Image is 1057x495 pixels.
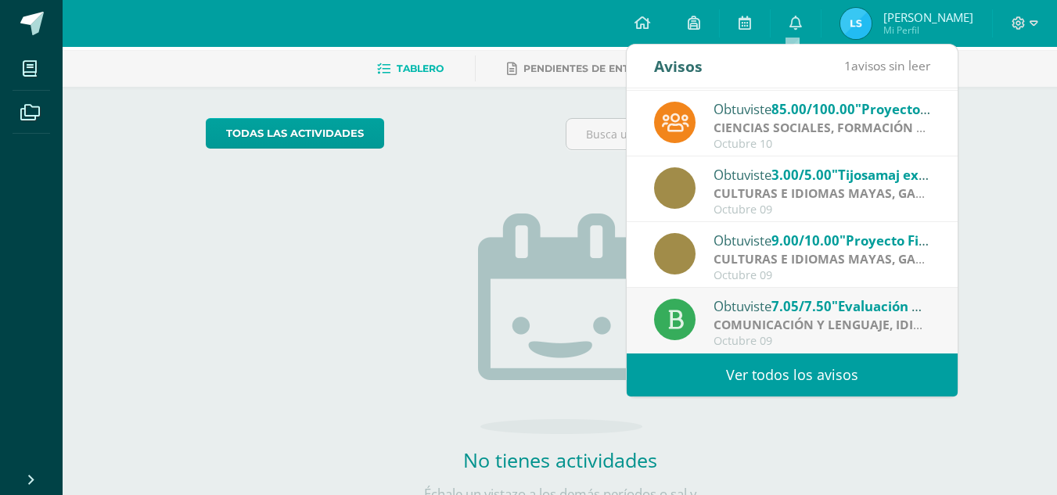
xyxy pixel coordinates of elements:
[397,63,444,74] span: Tablero
[206,118,384,149] a: todas las Actividades
[714,230,931,250] div: Obtuviste en
[855,100,959,118] span: "Proyecto final"
[566,119,913,149] input: Busca una actividad próxima aquí...
[844,57,930,74] span: avisos sin leer
[714,203,931,217] div: Octubre 09
[714,164,931,185] div: Obtuviste en
[654,45,703,88] div: Avisos
[714,119,931,137] div: | Proyecto final
[404,447,717,473] h2: No tienes actividades
[714,296,931,316] div: Obtuviste en
[507,56,657,81] a: Pendientes de entrega
[714,185,931,203] div: | Proyecto de práctica
[714,138,931,151] div: Octubre 10
[627,353,958,396] a: Ver todos los avisos
[771,297,832,315] span: 7.05/7.50
[840,8,872,39] img: 32fd807e79ce01b321cba1ed0ea5aa82.png
[771,231,839,249] span: 9.00/10.00
[714,250,1016,267] strong: CULTURAS E IDIOMAS MAYAS, GARÍFUNA O XINCA
[478,213,642,434] img: no_activities.png
[714,185,1016,202] strong: CULTURAS E IDIOMAS MAYAS, GARÍFUNA O XINCA
[714,250,931,268] div: | Proyecto de dominio
[523,63,657,74] span: Pendientes de entrega
[771,100,855,118] span: 85.00/100.00
[714,335,931,348] div: Octubre 09
[844,57,851,74] span: 1
[714,99,931,119] div: Obtuviste en
[839,231,1012,249] span: "Proyecto Final/Tijosamaj"
[714,269,931,282] div: Octubre 09
[771,166,832,184] span: 3.00/5.00
[377,56,444,81] a: Tablero
[832,166,983,184] span: "Tijosamaj explicación"
[714,316,931,334] div: | Evaluación Sumativa
[883,9,973,25] span: [PERSON_NAME]
[883,23,973,37] span: Mi Perfil
[714,316,1003,333] strong: COMUNICACIÓN Y LENGUAJE, IDIOMA ESPAÑOL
